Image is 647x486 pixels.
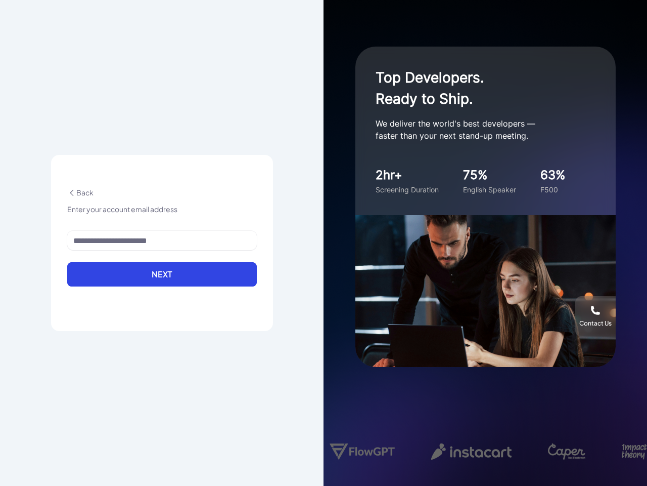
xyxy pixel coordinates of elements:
[540,184,566,195] div: F500
[67,204,257,215] div: Enter your account email address
[540,166,566,184] div: 63%
[579,319,612,328] div: Contact Us
[67,262,257,287] button: Next
[376,117,578,142] p: We deliver the world's best developers — faster than your next stand-up meeting.
[376,184,439,195] div: Screening Duration
[67,188,94,197] span: Back
[463,184,516,195] div: English Speaker
[376,67,578,109] h1: Top Developers. Ready to Ship.
[376,166,439,184] div: 2hr+
[575,296,616,337] button: Contact Us
[463,166,516,184] div: 75%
